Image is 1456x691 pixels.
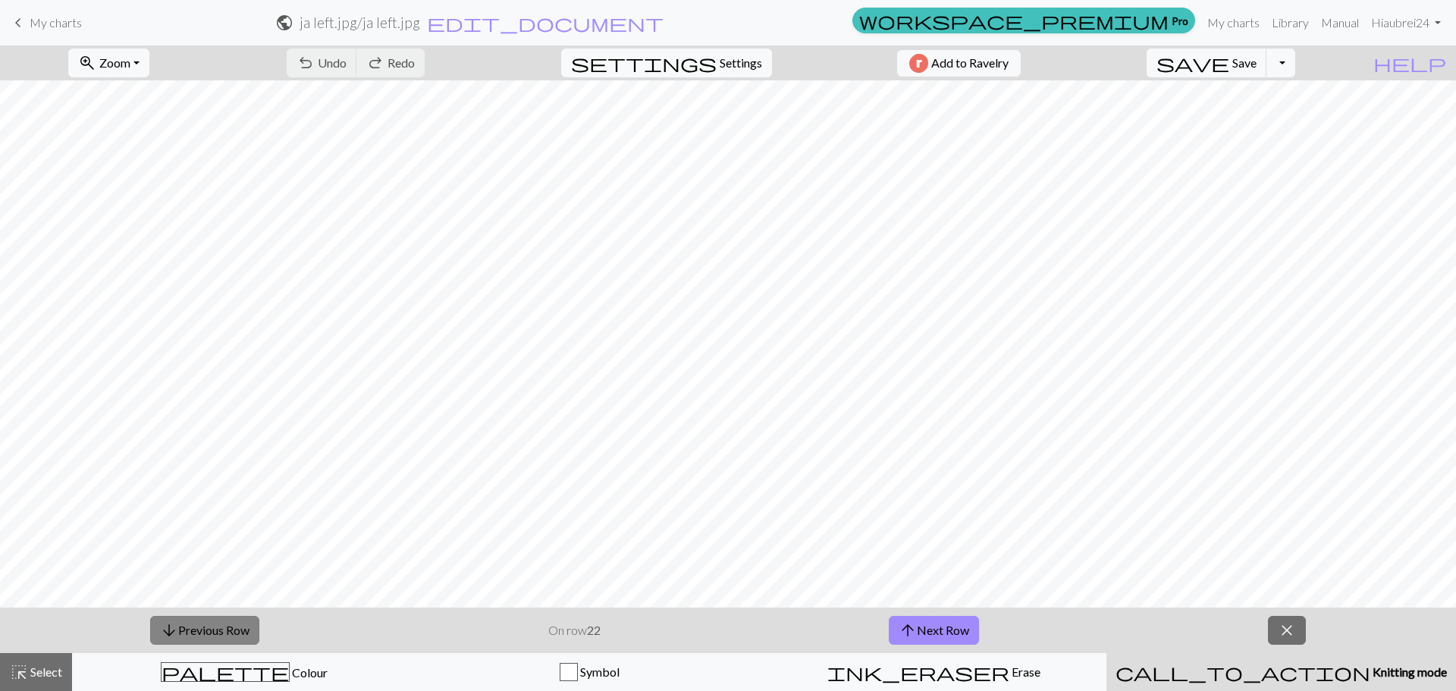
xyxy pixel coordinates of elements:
[859,10,1169,31] span: workspace_premium
[290,665,328,680] span: Colour
[899,620,917,641] span: arrow_upward
[1373,52,1446,74] span: help
[761,653,1106,691] button: Erase
[30,15,82,30] span: My charts
[561,49,772,77] button: SettingsSettings
[1009,664,1040,679] span: Erase
[720,54,762,72] span: Settings
[548,621,601,639] p: On row
[931,54,1009,73] span: Add to Ravelry
[99,55,130,70] span: Zoom
[1147,49,1267,77] button: Save
[72,653,417,691] button: Colour
[1278,620,1296,641] span: close
[571,52,717,74] span: settings
[1365,8,1447,38] a: Hiaubrei24
[1315,8,1365,38] a: Manual
[1232,55,1257,70] span: Save
[827,661,1009,683] span: ink_eraser
[1201,8,1266,38] a: My charts
[897,50,1021,77] button: Add to Ravelry
[1156,52,1229,74] span: save
[28,664,62,679] span: Select
[1370,664,1447,679] span: Knitting mode
[578,664,620,679] span: Symbol
[150,616,259,645] button: Previous Row
[1116,661,1370,683] span: call_to_action
[571,54,717,72] i: Settings
[78,52,96,74] span: zoom_in
[417,653,762,691] button: Symbol
[889,616,979,645] button: Next Row
[160,620,178,641] span: arrow_downward
[427,12,664,33] span: edit_document
[9,10,82,36] a: My charts
[162,661,289,683] span: palette
[1106,653,1456,691] button: Knitting mode
[68,49,149,77] button: Zoom
[9,12,27,33] span: keyboard_arrow_left
[852,8,1195,33] a: Pro
[300,14,420,31] h2: ja left.jpg / ja left.jpg
[909,54,928,73] img: Ravelry
[10,661,28,683] span: highlight_alt
[275,12,293,33] span: public
[587,623,601,637] strong: 22
[1266,8,1315,38] a: Library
